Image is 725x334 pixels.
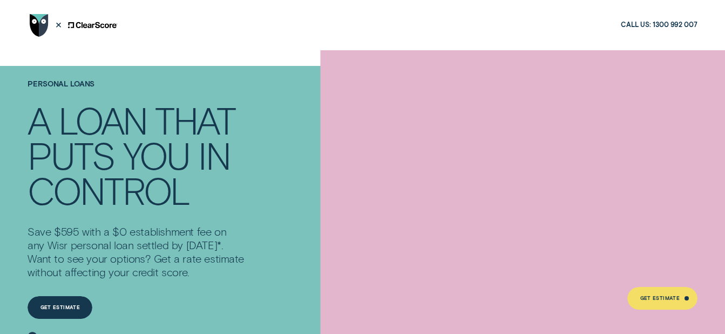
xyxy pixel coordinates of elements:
span: 1300 992 007 [653,21,697,29]
div: THAT [155,102,234,137]
span: Call us: [621,21,651,29]
h4: A LOAN THAT PUTS YOU IN CONTROL [28,102,246,208]
a: Call us:1300 992 007 [621,21,697,29]
div: PUTS [28,137,114,172]
div: IN [198,137,230,172]
a: Get Estimate [627,287,697,310]
div: A [28,102,50,137]
a: Get Estimate [28,296,92,319]
h1: Personal Loans [28,79,246,103]
div: CONTROL [28,172,189,208]
div: YOU [123,137,190,172]
img: Wisr [30,14,49,37]
div: LOAN [58,102,146,137]
p: Save $595 with a $0 establishment fee on any Wisr personal loan settled by [DATE]*. Want to see y... [28,225,246,279]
